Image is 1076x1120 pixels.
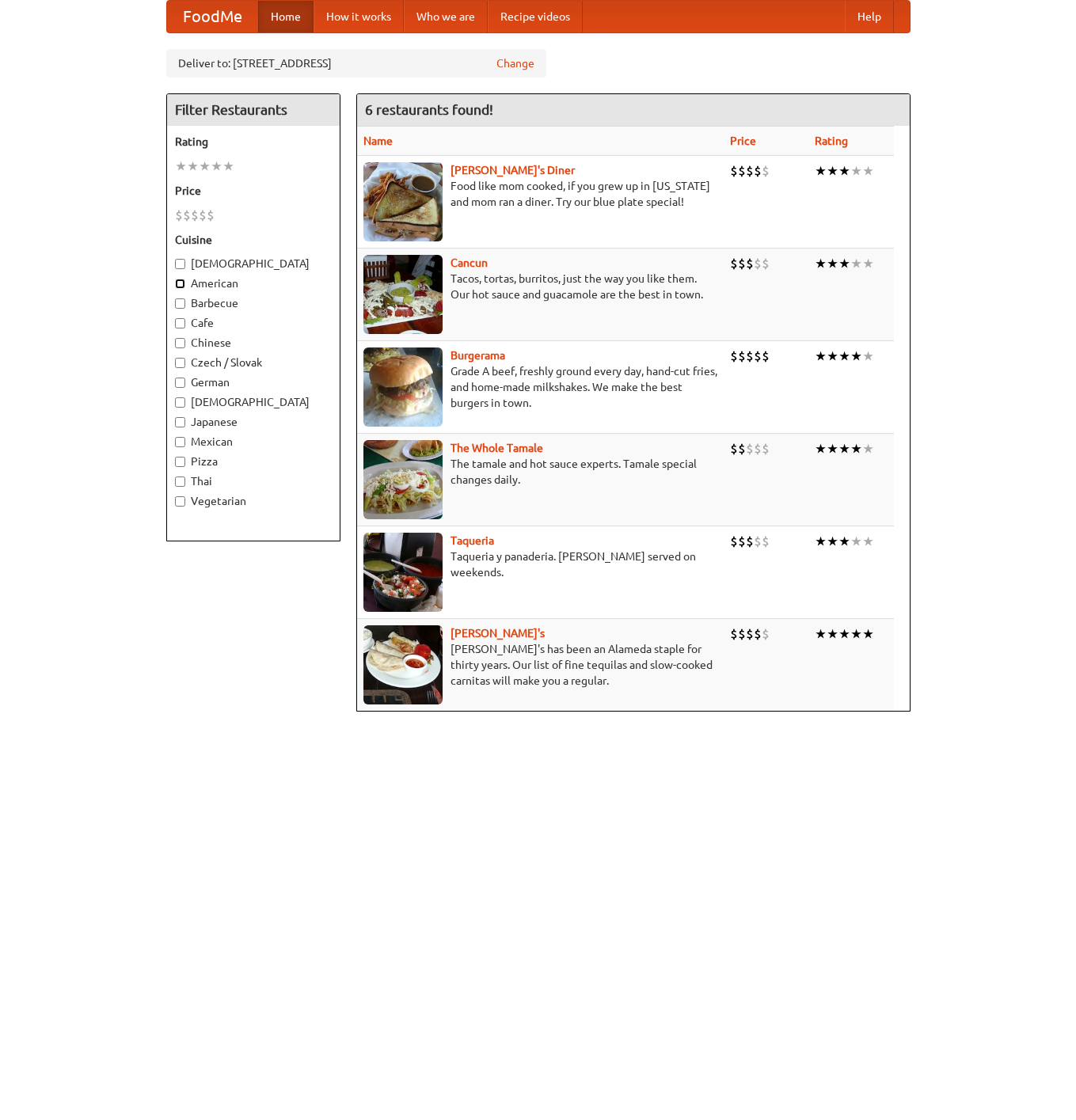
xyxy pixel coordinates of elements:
[175,394,332,410] label: [DEMOGRAPHIC_DATA]
[175,338,185,348] input: Chinese
[175,183,332,199] h5: Price
[850,440,862,457] li: ★
[746,533,754,550] li: $
[754,162,762,180] li: $
[451,349,505,362] a: Burgerama
[167,1,258,32] a: FoodMe
[815,135,848,147] a: Rating
[746,440,754,457] li: $
[730,255,738,272] li: $
[363,641,717,689] p: [PERSON_NAME]'s has been an Alameda staple for thirty years. Our list of fine tequilas and slow-c...
[175,295,332,311] label: Barbecue
[827,255,838,272] li: ★
[488,1,583,32] a: Recipe videos
[762,162,770,180] li: $
[175,358,185,368] input: Czech / Slovak
[175,335,332,351] label: Chinese
[815,162,827,180] li: ★
[827,625,838,643] li: ★
[827,533,838,550] li: ★
[451,442,543,454] a: The Whole Tamale
[175,476,185,487] input: Thai
[738,255,746,272] li: $
[166,49,546,78] div: Deliver to: [STREET_ADDRESS]
[762,347,770,365] li: $
[363,162,443,241] img: sallys.jpg
[738,162,746,180] li: $
[815,347,827,365] li: ★
[175,374,332,390] label: German
[862,440,874,457] li: ★
[258,1,314,32] a: Home
[754,440,762,457] li: $
[838,625,850,643] li: ★
[850,533,862,550] li: ★
[363,347,443,427] img: burgerama.jpg
[363,549,717,580] p: Taqueria y panaderia. [PERSON_NAME] served on weekends.
[175,158,187,175] li: ★
[175,232,332,248] h5: Cuisine
[175,207,183,224] li: $
[746,625,754,643] li: $
[451,534,494,547] a: Taqueria
[762,625,770,643] li: $
[175,256,332,271] label: [DEMOGRAPHIC_DATA]
[363,255,443,334] img: cancun.jpg
[175,493,332,509] label: Vegetarian
[175,298,185,309] input: Barbecue
[754,347,762,365] li: $
[746,255,754,272] li: $
[754,533,762,550] li: $
[754,255,762,272] li: $
[730,135,756,147] a: Price
[838,255,850,272] li: ★
[850,255,862,272] li: ★
[314,1,404,32] a: How it works
[451,256,488,269] a: Cancun
[365,102,493,117] ng-pluralize: 6 restaurants found!
[845,1,894,32] a: Help
[838,440,850,457] li: ★
[862,625,874,643] li: ★
[175,275,332,291] label: American
[815,440,827,457] li: ★
[827,347,838,365] li: ★
[175,473,332,489] label: Thai
[363,271,717,302] p: Tacos, tortas, burritos, just the way you like them. Our hot sauce and guacamole are the best in ...
[363,625,443,704] img: pedros.jpg
[175,457,185,467] input: Pizza
[363,440,443,519] img: wholetamale.jpg
[730,625,738,643] li: $
[175,437,185,447] input: Mexican
[827,162,838,180] li: ★
[175,397,185,408] input: [DEMOGRAPHIC_DATA]
[175,434,332,450] label: Mexican
[187,158,199,175] li: ★
[815,625,827,643] li: ★
[850,625,862,643] li: ★
[746,347,754,365] li: $
[175,315,332,331] label: Cafe
[175,318,185,328] input: Cafe
[862,255,874,272] li: ★
[451,627,545,640] b: [PERSON_NAME]'s
[754,625,762,643] li: $
[363,135,393,147] a: Name
[363,178,717,210] p: Food like mom cooked, if you grew up in [US_STATE] and mom ran a diner. Try our blue plate special!
[738,440,746,457] li: $
[850,347,862,365] li: ★
[199,158,211,175] li: ★
[838,347,850,365] li: ★
[815,533,827,550] li: ★
[451,164,575,177] a: [PERSON_NAME]'s Diner
[746,162,754,180] li: $
[850,162,862,180] li: ★
[738,533,746,550] li: $
[862,533,874,550] li: ★
[762,533,770,550] li: $
[730,162,738,180] li: $
[404,1,488,32] a: Who we are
